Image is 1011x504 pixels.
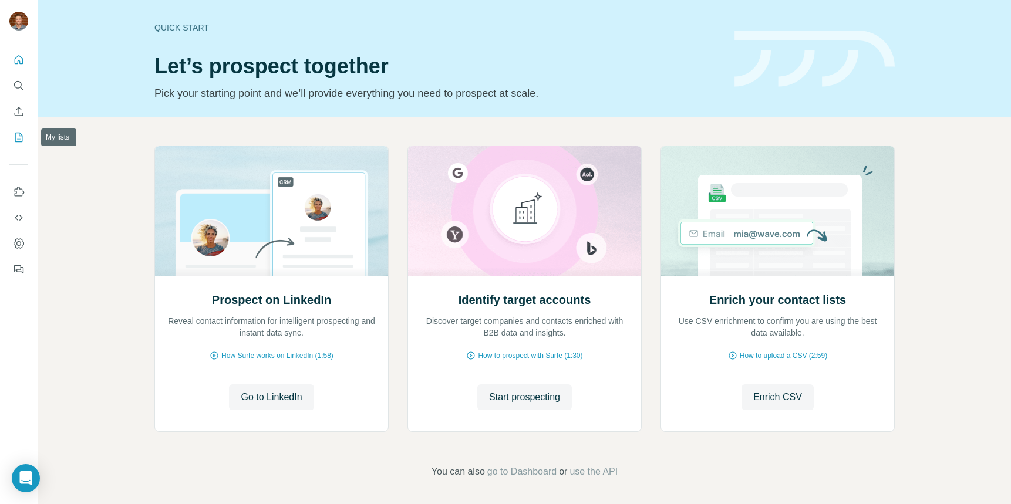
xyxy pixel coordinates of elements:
[459,292,591,308] h2: Identify target accounts
[673,315,882,339] p: Use CSV enrichment to confirm you are using the best data available.
[9,233,28,254] button: Dashboard
[9,101,28,122] button: Enrich CSV
[9,207,28,228] button: Use Surfe API
[9,127,28,148] button: My lists
[477,384,572,410] button: Start prospecting
[9,181,28,202] button: Use Surfe on LinkedIn
[559,465,567,479] span: or
[154,55,720,78] h1: Let’s prospect together
[9,259,28,280] button: Feedback
[742,384,814,410] button: Enrich CSV
[9,12,28,31] img: Avatar
[660,146,895,276] img: Enrich your contact lists
[9,49,28,70] button: Quick start
[212,292,331,308] h2: Prospect on LinkedIn
[709,292,846,308] h2: Enrich your contact lists
[569,465,618,479] button: use the API
[154,22,720,33] div: Quick start
[241,390,302,404] span: Go to LinkedIn
[478,350,582,361] span: How to prospect with Surfe (1:30)
[432,465,485,479] span: You can also
[740,350,827,361] span: How to upload a CSV (2:59)
[487,465,557,479] button: go to Dashboard
[154,146,389,276] img: Prospect on LinkedIn
[154,85,720,102] p: Pick your starting point and we’ll provide everything you need to prospect at scale.
[407,146,642,276] img: Identify target accounts
[734,31,895,87] img: banner
[229,384,314,410] button: Go to LinkedIn
[420,315,629,339] p: Discover target companies and contacts enriched with B2B data and insights.
[12,464,40,492] div: Open Intercom Messenger
[753,390,802,404] span: Enrich CSV
[9,75,28,96] button: Search
[167,315,376,339] p: Reveal contact information for intelligent prospecting and instant data sync.
[221,350,333,361] span: How Surfe works on LinkedIn (1:58)
[489,390,560,404] span: Start prospecting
